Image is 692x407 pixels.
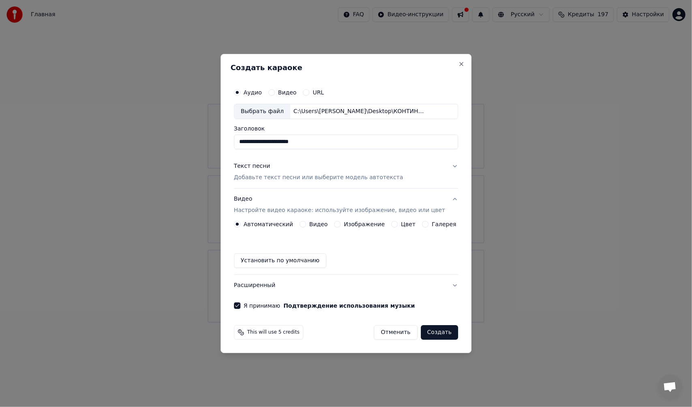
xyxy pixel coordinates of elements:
[290,107,428,116] div: C:\Users\[PERSON_NAME]\Desktop\КОНТИНЕНТ\Слёзы\Гости [PERSON_NAME] - Обещай.mp3
[234,195,445,214] div: Видео
[234,221,458,274] div: ВидеоНастройте видео караоке: используйте изображение, видео или цвет
[401,221,416,227] label: Цвет
[374,325,418,340] button: Отменить
[234,156,458,188] button: Текст песниДобавьте текст песни или выберите модель автотекста
[244,90,262,95] label: Аудио
[234,189,458,221] button: ВидеоНастройте видео караоке: используйте изображение, видео или цвет
[278,90,297,95] label: Видео
[234,126,458,131] label: Заголовок
[309,221,328,227] label: Видео
[247,329,300,336] span: This will use 5 credits
[421,325,458,340] button: Создать
[244,221,293,227] label: Автоматический
[344,221,385,227] label: Изображение
[432,221,456,227] label: Галерея
[234,253,326,268] button: Установить по умолчанию
[244,303,415,308] label: Я принимаю
[234,174,403,182] p: Добавьте текст песни или выберите модель автотекста
[234,162,270,170] div: Текст песни
[231,64,461,71] h2: Создать караоке
[234,104,290,119] div: Выбрать файл
[234,206,445,214] p: Настройте видео караоке: используйте изображение, видео или цвет
[234,275,458,296] button: Расширенный
[313,90,324,95] label: URL
[283,303,415,308] button: Я принимаю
